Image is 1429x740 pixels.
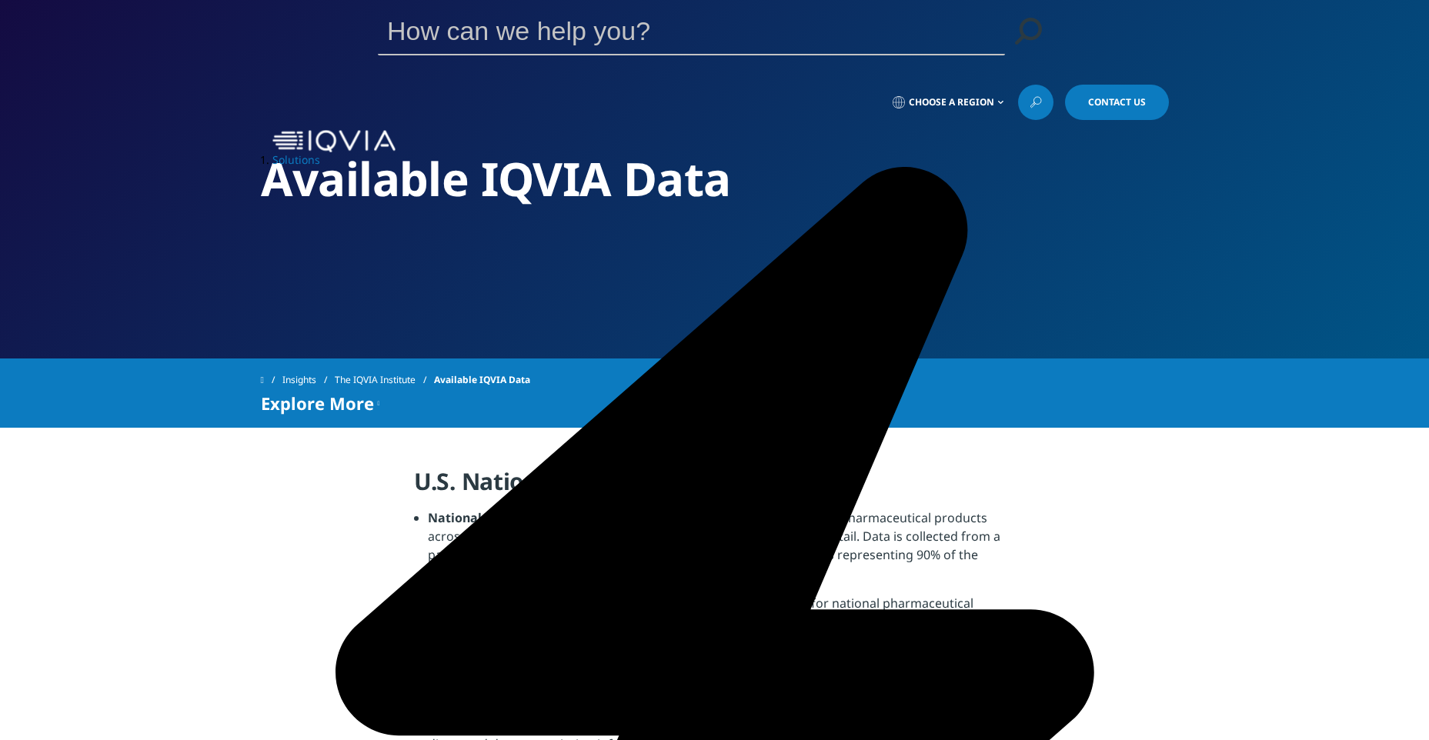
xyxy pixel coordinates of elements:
a: Solutions [272,152,320,167]
span: Contact Us [1088,98,1146,107]
a: Contact Us [1065,85,1169,120]
svg: Search [1015,18,1042,45]
input: Search [378,8,961,54]
a: Search [1005,8,1051,54]
span: Choose a Region [909,96,994,108]
img: IQVIA Healthcare Information Technology and Pharma Clinical Research Company [272,130,396,152]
